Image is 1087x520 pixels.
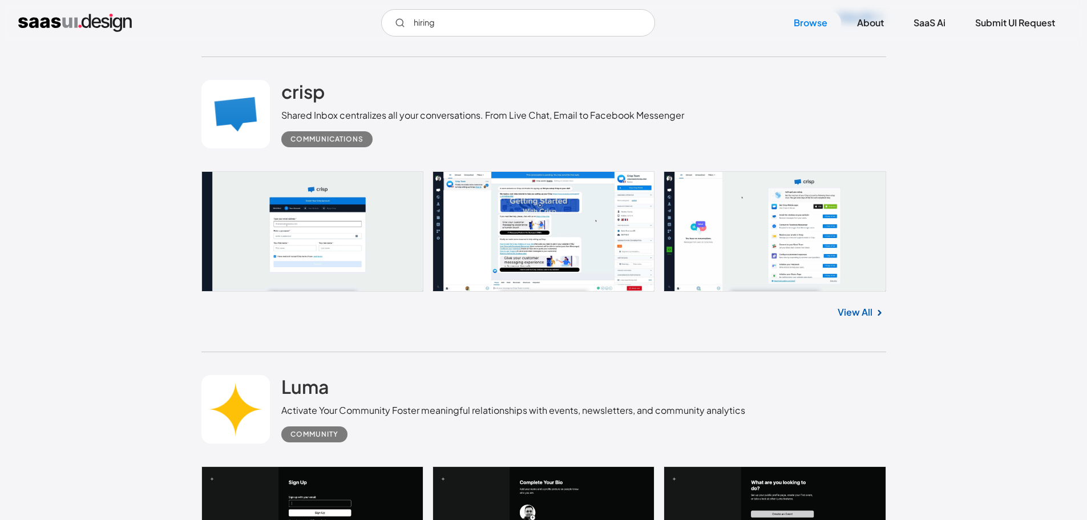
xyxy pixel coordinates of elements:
a: Browse [780,10,841,35]
h2: Luma [281,375,329,398]
a: Submit UI Request [961,10,1069,35]
div: Communications [290,132,363,146]
a: About [843,10,898,35]
div: Activate Your Community Foster meaningful relationships with events, newsletters, and community a... [281,404,745,417]
div: Community [290,428,338,441]
a: home [18,14,132,32]
input: Search UI designs you're looking for... [381,9,655,37]
h2: crisp [281,80,325,103]
div: Shared Inbox centralizes all your conversations. From Live Chat, Email to Facebook Messenger [281,108,684,122]
a: crisp [281,80,325,108]
a: View All [838,305,872,319]
a: Luma [281,375,329,404]
a: SaaS Ai [900,10,959,35]
form: Email Form [381,9,655,37]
